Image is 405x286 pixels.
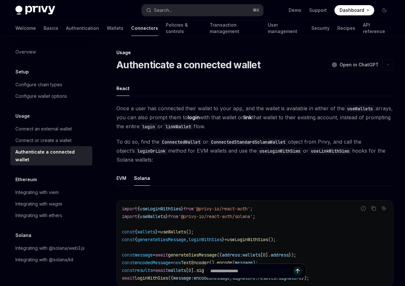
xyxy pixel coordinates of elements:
[15,48,36,56] div: Overview
[379,5,390,15] button: Toggle dark mode
[135,252,153,258] span: message
[235,260,253,265] span: message
[308,147,352,155] code: useLinkWithSiws
[131,21,158,36] a: Connectors
[10,242,92,254] a: Integrating with @solana/web3.js
[337,21,355,36] a: Recipes
[250,206,253,212] span: ;
[15,81,62,88] div: Configure chain types
[10,79,92,90] a: Configure chain types
[268,237,276,242] span: ();
[116,59,260,71] h1: Authenticate a connected wallet
[260,252,263,258] span: [
[135,260,171,265] span: encodedMessage
[186,237,189,242] span: ,
[178,214,253,219] span: '@privy-io/react-auth/solana'
[186,229,194,235] span: ();
[217,252,222,258] span: ({
[66,21,99,36] a: Authentication
[116,171,126,186] div: EVM
[168,214,178,219] span: from
[183,206,194,212] span: from
[10,135,92,146] a: Connect or create a wallet
[155,229,158,235] span: }
[10,46,92,58] a: Overview
[340,62,379,68] span: Open in ChatGPT
[15,6,55,15] img: dark logo
[15,231,31,239] h5: Solana
[232,260,235,265] span: (
[10,187,92,198] a: Integrating with viem
[137,237,186,242] span: generateSiwsMessage
[134,171,150,186] div: Solana
[217,260,232,265] span: encode
[380,204,388,213] button: Ask AI
[340,7,364,13] span: Dashboard
[309,7,327,13] a: Support
[137,229,155,235] span: wallets
[15,256,73,264] div: Integrating with @solana/kit
[311,21,330,36] a: Security
[44,21,58,36] a: Basics
[116,49,393,56] div: Usage
[165,214,168,219] span: }
[122,206,137,212] span: import
[122,229,135,235] span: const
[210,21,260,36] a: Transaction management
[10,210,92,221] a: Integrating with ethers
[166,21,202,36] a: Policies & controls
[293,266,302,275] button: Send message
[122,237,135,242] span: const
[15,189,59,196] div: Integrating with viem
[10,146,92,165] a: Authenticate a connected wallet
[328,59,383,70] button: Open in ChatGPT
[334,5,374,15] a: Dashboard
[137,206,140,212] span: {
[222,252,242,258] span: address:
[181,260,209,265] span: TextEncoder
[122,260,135,265] span: const
[369,204,378,213] button: Copy the contents from the code block
[159,139,203,146] code: ConnectedWallet
[160,229,186,235] span: useWallets
[142,4,263,16] button: Open search
[181,206,183,212] span: }
[194,206,250,212] span: '@privy-io/react-auth'
[242,252,260,258] span: wallets
[253,260,258,265] span: );
[140,214,165,219] span: useWallets
[153,252,155,258] span: =
[359,204,367,213] button: Report incorrect code
[107,21,123,36] a: Wallets
[154,6,172,14] div: Search...
[122,252,135,258] span: const
[268,21,304,36] a: User management
[15,200,62,208] div: Integrating with wagmi
[188,114,200,121] strong: login
[15,92,67,100] div: Configure wallet options
[139,123,157,130] code: login
[189,237,222,242] span: loginWithSiws
[10,90,92,102] a: Configure wallet options
[363,21,390,36] a: API reference
[163,123,194,130] code: linkWallet
[135,147,168,155] code: loginOrLink
[155,252,168,258] span: await
[15,68,29,76] h5: Setup
[173,260,181,265] span: new
[140,206,181,212] span: useLoginWithSiws
[15,137,72,144] div: Connect or create a wallet
[224,237,227,242] span: =
[227,237,268,242] span: useLoginWithSiws
[10,123,92,135] a: Connect an external wallet
[243,114,252,121] strong: link
[15,176,37,183] h5: Ethereum
[10,198,92,210] a: Integrating with wagmi
[271,252,289,258] span: address
[135,237,137,242] span: {
[209,260,217,265] span: ().
[116,104,393,131] span: Once a user has connected their wallet to your app, and the wallet is available in either of the ...
[137,214,140,219] span: {
[171,260,173,265] span: =
[15,112,30,120] h5: Usage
